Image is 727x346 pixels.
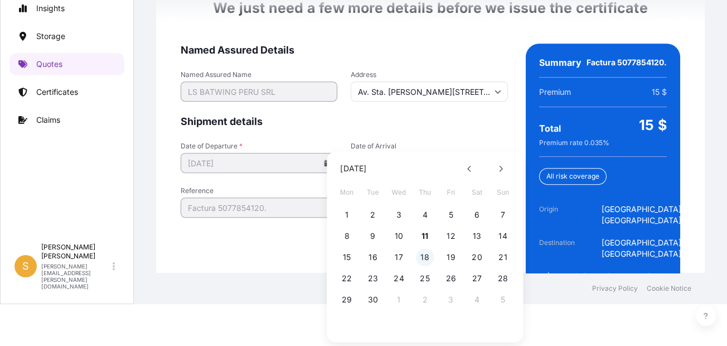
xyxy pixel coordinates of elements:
[181,186,344,195] span: Reference
[9,53,124,75] a: Quotes
[442,248,460,266] button: 19
[494,227,512,245] button: 14
[36,114,60,126] p: Claims
[539,237,602,259] span: Destination
[181,153,337,173] input: mm/dd/yyyy
[539,86,571,98] span: Premium
[351,81,507,102] input: Cargo owner address
[363,181,383,204] span: Tuesday
[364,227,382,245] button: 9
[416,206,434,224] button: 4
[467,181,487,204] span: Saturday
[36,31,65,42] p: Storage
[390,227,408,245] button: 10
[390,248,408,266] button: 17
[539,123,561,134] span: Total
[364,248,382,266] button: 16
[442,291,460,309] button: 3
[416,227,434,245] button: 11
[468,227,486,245] button: 13
[468,248,486,266] button: 20
[36,3,65,14] p: Insights
[494,291,512,309] button: 5
[494,270,512,287] button: 28
[181,115,508,128] span: Shipment details
[337,181,357,204] span: Monday
[181,44,508,57] span: Named Assured Details
[364,270,382,287] button: 23
[441,181,461,204] span: Friday
[416,291,434,309] button: 2
[545,271,594,284] span: $4,478.94
[36,86,78,98] p: Certificates
[587,57,667,68] span: Factura 5077854120.
[36,59,62,70] p: Quotes
[468,206,486,224] button: 6
[338,270,356,287] button: 22
[338,206,356,224] button: 1
[539,57,581,68] span: Summary
[338,248,356,266] button: 15
[493,181,513,204] span: Sunday
[389,181,409,204] span: Wednesday
[468,270,486,287] button: 27
[602,204,684,226] span: [GEOGRAPHIC_DATA], [GEOGRAPHIC_DATA]
[338,227,356,245] button: 8
[181,142,337,151] span: Date of Departure
[364,291,382,309] button: 30
[9,25,124,47] a: Storage
[605,271,667,284] span: General Cargo/Hazardous Material
[340,162,366,175] div: [DATE]
[539,168,607,185] div: All risk coverage
[338,291,356,309] button: 29
[364,206,382,224] button: 2
[9,81,124,103] a: Certificates
[41,263,110,290] p: [PERSON_NAME][EMAIL_ADDRESS][PERSON_NAME][DOMAIN_NAME]
[351,142,507,151] span: Date of Arrival
[602,237,684,259] span: [GEOGRAPHIC_DATA], [GEOGRAPHIC_DATA]
[181,70,337,79] span: Named Assured Name
[652,86,667,98] span: 15 $
[415,181,435,204] span: Thursday
[442,227,460,245] button: 12
[416,270,434,287] button: 25
[351,70,507,79] span: Address
[442,270,460,287] button: 26
[639,116,667,134] span: 15 $
[390,291,408,309] button: 1
[468,291,486,309] button: 4
[390,270,408,287] button: 24
[592,284,638,293] a: Privacy Policy
[494,248,512,266] button: 21
[647,284,691,293] a: Cookie Notice
[539,138,609,147] span: Premium rate 0.035 %
[390,206,408,224] button: 3
[41,243,110,261] p: [PERSON_NAME] [PERSON_NAME]
[416,248,434,266] button: 18
[9,109,124,131] a: Claims
[539,204,602,226] span: Origin
[442,206,460,224] button: 5
[181,198,344,218] input: Your internal reference
[22,261,29,272] span: S
[494,206,512,224] button: 7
